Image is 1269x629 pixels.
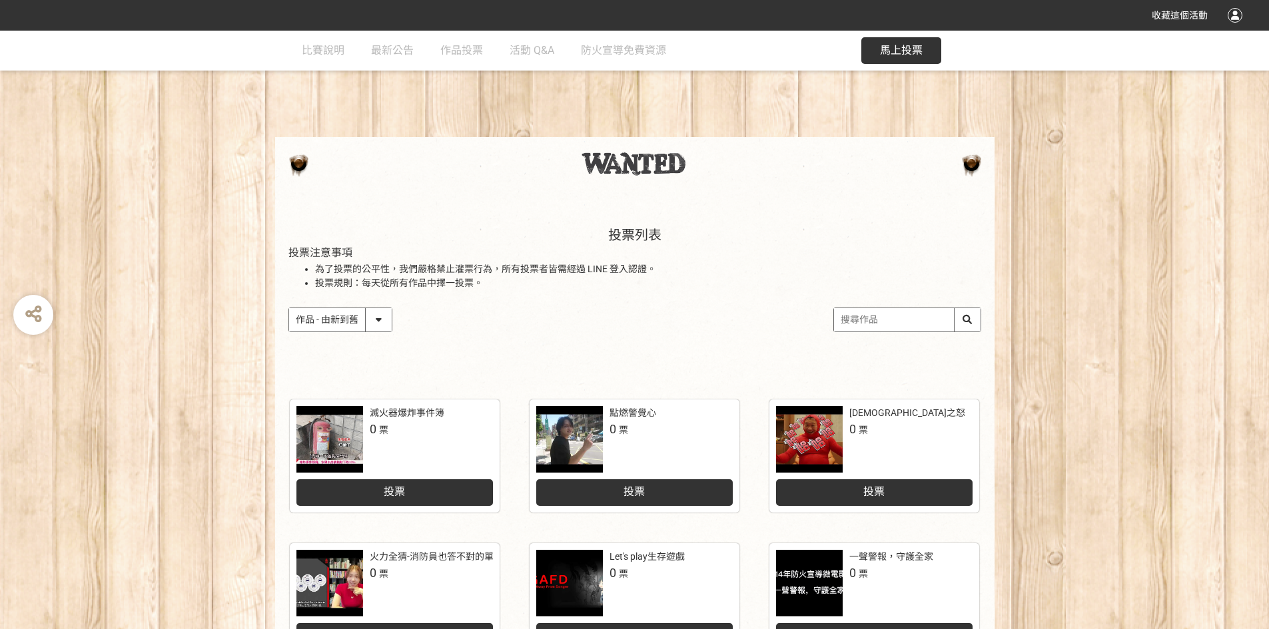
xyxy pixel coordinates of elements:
[849,422,856,436] span: 0
[290,399,500,513] a: 滅火器爆炸事件簿0票投票
[370,566,376,580] span: 0
[530,399,739,513] a: 點燃警覺心0票投票
[859,568,868,579] span: 票
[849,566,856,580] span: 0
[624,485,645,498] span: 投票
[1152,10,1208,21] span: 收藏這個活動
[880,44,923,57] span: 馬上投票
[610,550,685,564] div: Let's play生存遊戲
[302,31,344,71] a: 比賽說明
[315,276,981,290] li: 投票規則：每天從所有作品中擇一投票。
[769,399,979,513] a: [DEMOGRAPHIC_DATA]之怒0票投票
[384,485,405,498] span: 投票
[379,425,388,435] span: 票
[619,425,628,435] span: 票
[440,31,483,71] a: 作品投票
[510,31,554,71] a: 活動 Q&A
[861,37,941,64] button: 馬上投票
[619,568,628,579] span: 票
[370,422,376,436] span: 0
[440,44,483,57] span: 作品投票
[610,422,616,436] span: 0
[581,31,666,71] a: 防火宣導免費資源
[849,550,933,564] div: 一聲警報，守護全家
[834,308,981,331] input: 搜尋作品
[288,227,981,243] h1: 投票列表
[610,566,616,580] span: 0
[370,406,444,420] div: 滅火器爆炸事件簿
[510,44,554,57] span: 活動 Q&A
[849,406,965,420] div: [DEMOGRAPHIC_DATA]之怒
[581,44,666,57] span: 防火宣導免費資源
[370,550,503,564] div: 火力全猜-消防員也答不對的單字
[371,31,414,71] a: 最新公告
[863,485,885,498] span: 投票
[315,262,981,276] li: 為了投票的公平性，我們嚴格禁止灌票行為，所有投票者皆需經過 LINE 登入認證。
[302,44,344,57] span: 比賽說明
[379,568,388,579] span: 票
[371,44,414,57] span: 最新公告
[610,406,656,420] div: 點燃警覺心
[288,246,352,259] span: 投票注意事項
[859,425,868,435] span: 票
